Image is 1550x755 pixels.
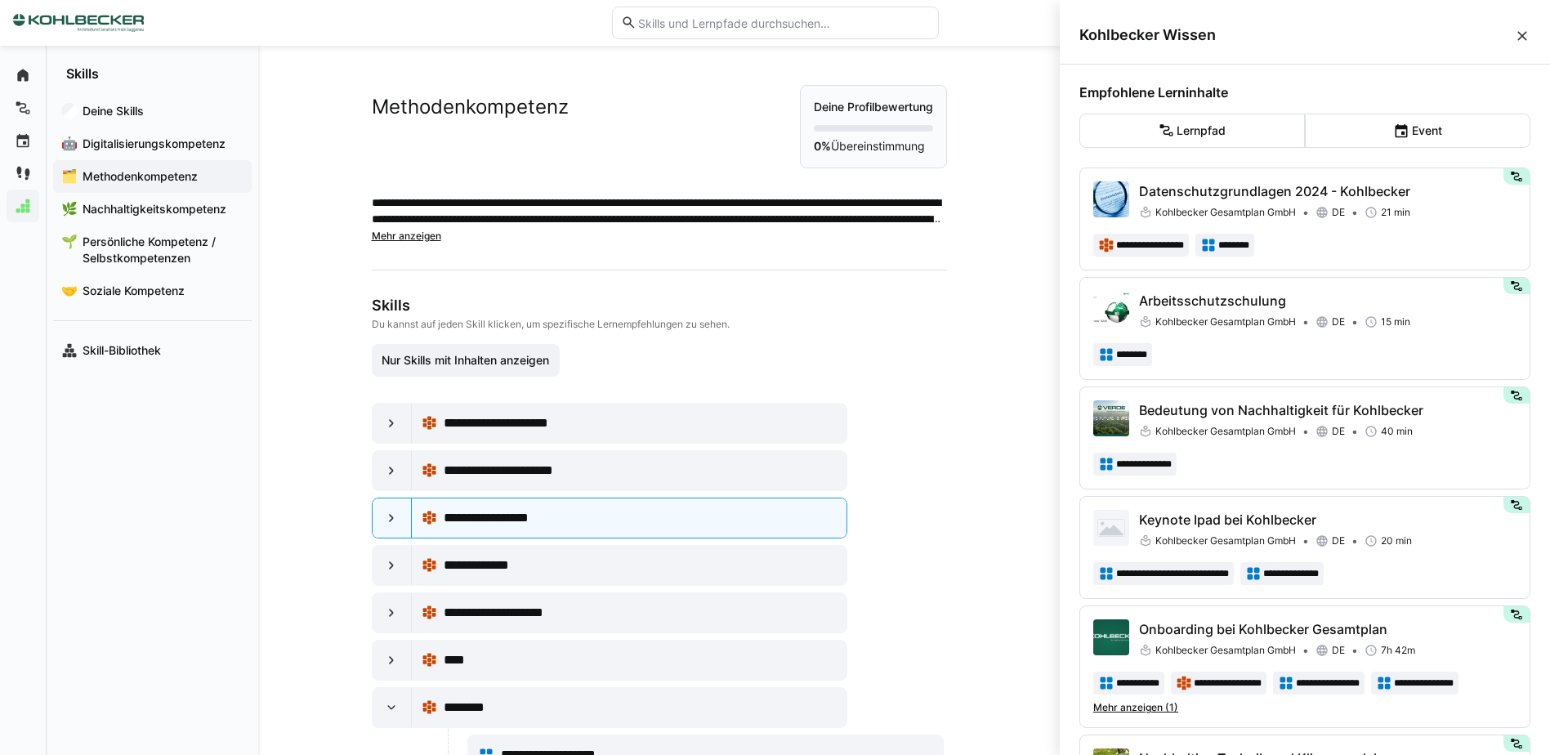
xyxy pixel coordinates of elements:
p: Übereinstimmung [814,138,933,154]
p: Keynote Ipad bei Kohlbecker [1139,510,1516,529]
h2: Methodenkompetenz [372,95,569,119]
h4: Empfohlene Lerninhalte [1079,84,1530,101]
span: Kohlbecker Gesamtplan GmbH [1155,425,1296,438]
span: Digitalisierungskompetenz [80,136,243,152]
eds-button-option: Event [1305,114,1530,148]
strong: 0% [814,139,831,153]
span: Kohlbecker Gesamtplan GmbH [1155,315,1296,328]
span: Kohlbecker Gesamtplan GmbH [1155,206,1296,219]
span: DE [1332,534,1345,547]
input: Skills und Lernpfade durchsuchen… [637,16,929,30]
p: Bedeutung von Nachhaltigkeit für Kohlbecker [1139,400,1516,420]
span: 15 min [1381,315,1410,328]
eds-button-option: Lernpfad [1079,114,1305,148]
img: Bedeutung von Nachhaltigkeit für Kohlbecker [1093,400,1129,436]
h3: Skills [372,297,944,315]
span: Nachhaltigkeitskompetenz [80,201,243,217]
span: Mehr anzeigen (1) [1093,701,1178,714]
span: Mehr anzeigen [372,230,441,242]
span: 7h 42m [1381,644,1415,657]
div: 🤝 [61,282,78,298]
span: DE [1332,425,1345,438]
span: Kohlbecker Wissen [1079,26,1514,44]
span: Soziale Kompetenz [80,283,243,299]
div: 🌿 [61,200,78,217]
p: Deine Profilbewertung [814,99,933,115]
span: DE [1332,644,1345,657]
p: Du kannst auf jeden Skill klicken, um spezifische Lernempfehlungen zu sehen. [372,318,944,331]
div: 🗂️ [61,168,78,184]
span: DE [1332,315,1345,328]
img: Onboarding bei Kohlbecker Gesamtplan [1093,619,1129,655]
img: Keynote Ipad bei Kohlbecker [1093,510,1129,546]
p: Datenschutzgrundlagen 2024 - Kohlbecker [1139,181,1516,201]
span: Methodenkompetenz [80,168,243,185]
span: 20 min [1381,534,1412,547]
span: Persönliche Kompetenz / Selbstkompetenzen [80,234,243,266]
p: Onboarding bei Kohlbecker Gesamtplan [1139,619,1516,639]
p: Arbeitsschutzschulung [1139,291,1516,310]
span: 21 min [1381,206,1410,219]
img: Datenschutzgrundlagen 2024 - Kohlbecker [1093,181,1129,217]
div: 🤖 [61,135,78,151]
span: 40 min [1381,425,1413,438]
span: Kohlbecker Gesamtplan GmbH [1155,534,1296,547]
img: Arbeitsschutzschulung [1093,291,1129,327]
span: DE [1332,206,1345,219]
span: Nur Skills mit Inhalten anzeigen [379,352,552,369]
div: 🌱 [61,233,78,249]
span: Kohlbecker Gesamtplan GmbH [1155,644,1296,657]
button: Nur Skills mit Inhalten anzeigen [372,344,561,377]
